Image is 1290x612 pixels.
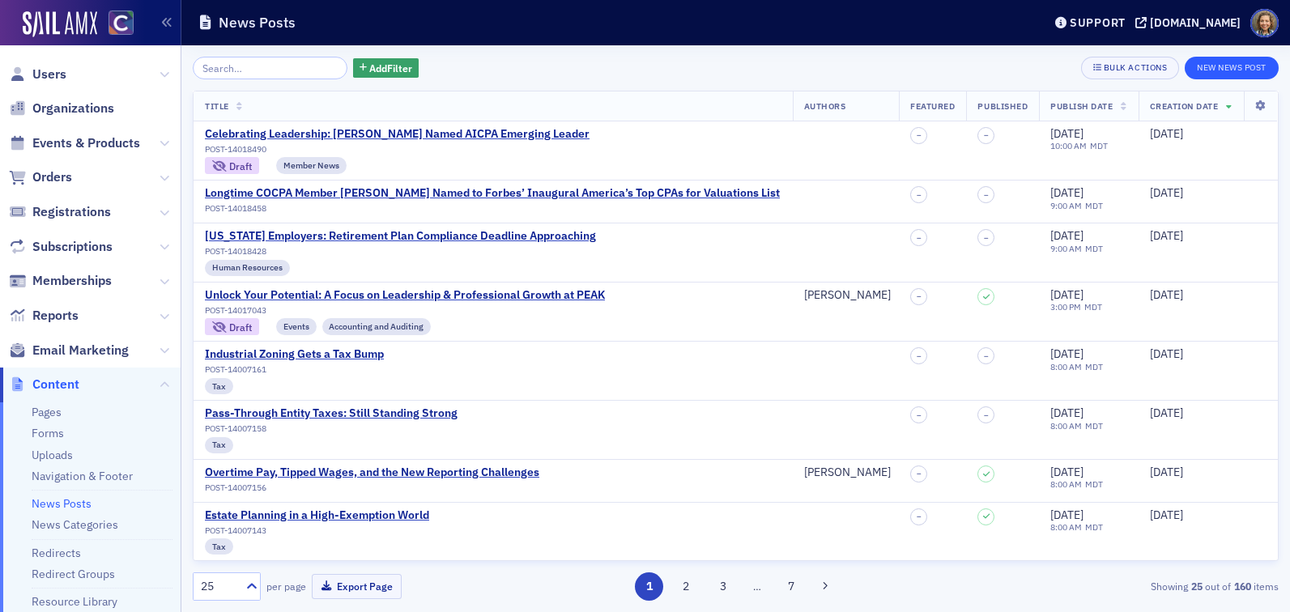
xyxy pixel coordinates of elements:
[205,482,539,493] div: POST-14007156
[205,246,596,257] div: POST-14018428
[369,61,412,75] span: Add Filter
[984,130,989,140] span: –
[984,233,989,243] span: –
[205,465,539,480] a: Overtime Pay, Tipped Wages, and the New Reporting Challenges
[205,406,458,421] a: Pass-Through Entity Taxes: Still Standing Strong
[1082,361,1103,372] span: MDT
[1070,15,1126,30] div: Support
[32,238,113,256] span: Subscriptions
[9,203,111,221] a: Registrations
[977,100,1028,112] span: Published
[205,318,259,335] div: Draft
[32,567,115,581] a: Redirect Groups
[1050,420,1082,431] time: 8:00 AM
[804,288,891,303] a: [PERSON_NAME]
[1188,579,1205,593] strong: 25
[322,318,432,335] div: Accounting and Auditing
[205,144,590,155] div: POST-14018490
[1082,420,1103,431] span: MDT
[32,594,117,609] a: Resource Library
[984,351,989,361] span: –
[1050,100,1113,112] span: Publish Date
[1082,521,1103,533] span: MDT
[32,203,111,221] span: Registrations
[32,517,118,532] a: News Categories
[205,525,429,536] div: POST-14007143
[32,134,140,152] span: Events & Products
[1150,15,1241,30] div: [DOMAIN_NAME]
[804,100,846,112] span: Authors
[777,572,805,601] button: 7
[1050,126,1084,141] span: [DATE]
[312,574,402,599] button: Export Page
[1082,478,1103,490] span: MDT
[205,229,596,244] div: [US_STATE] Employers: Retirement Plan Compliance Deadline Approaching
[1050,200,1082,211] time: 9:00 AM
[276,318,317,335] div: Events
[1150,406,1183,420] span: [DATE]
[32,376,79,393] span: Content
[32,496,92,511] a: News Posts
[229,323,252,332] div: Draft
[917,351,922,361] span: –
[205,508,429,523] a: Estate Planning in a High-Exemption World
[1087,140,1108,151] span: MDT
[32,448,73,462] a: Uploads
[32,272,112,290] span: Memberships
[9,134,140,152] a: Events & Products
[32,100,114,117] span: Organizations
[1050,521,1082,533] time: 8:00 AM
[109,11,134,36] img: SailAMX
[9,168,72,186] a: Orders
[9,66,66,83] a: Users
[205,364,384,375] div: POST-14007161
[266,579,306,593] label: per page
[1150,465,1183,479] span: [DATE]
[1185,57,1279,79] button: New News Post
[1104,63,1167,72] div: Bulk Actions
[917,190,922,200] span: –
[9,238,113,256] a: Subscriptions
[804,465,891,480] a: [PERSON_NAME]
[1150,508,1183,522] span: [DATE]
[205,437,233,453] div: Tax
[193,57,347,79] input: Search…
[1185,59,1279,74] a: New News Post
[1050,185,1084,200] span: [DATE]
[353,58,419,79] button: AddFilter
[23,11,97,37] img: SailAMX
[1231,579,1254,593] strong: 160
[1050,140,1087,151] time: 10:00 AM
[1050,465,1084,479] span: [DATE]
[32,405,62,419] a: Pages
[1150,346,1183,361] span: [DATE]
[205,288,605,303] div: Unlock Your Potential: A Focus on Leadership & Professional Growth at PEAK
[9,376,79,393] a: Content
[205,157,259,174] div: Draft
[9,100,114,117] a: Organizations
[1050,406,1084,420] span: [DATE]
[205,305,605,316] div: POST-14017043
[205,347,384,362] div: Industrial Zoning Gets a Tax Bump
[1082,200,1103,211] span: MDT
[205,186,780,201] a: Longtime COCPA Member [PERSON_NAME] Named to Forbes’ Inaugural America’s Top CPAs for Valuations ...
[1050,287,1084,302] span: [DATE]
[201,578,236,595] div: 25
[984,410,989,420] span: –
[1050,228,1084,243] span: [DATE]
[205,538,233,555] div: Tax
[97,11,134,38] a: View Homepage
[635,572,663,601] button: 1
[205,127,590,142] div: Celebrating Leadership: [PERSON_NAME] Named AICPA Emerging Leader
[1050,508,1084,522] span: [DATE]
[1250,9,1279,37] span: Profile
[1135,17,1246,28] button: [DOMAIN_NAME]
[1150,228,1183,243] span: [DATE]
[917,410,922,420] span: –
[9,342,129,359] a: Email Marketing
